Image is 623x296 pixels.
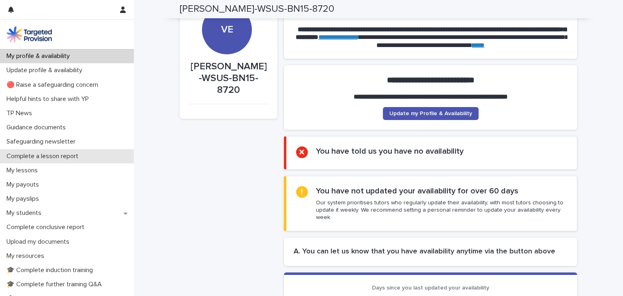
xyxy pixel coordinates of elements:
[189,61,268,96] p: [PERSON_NAME]-WSUS-BN15-8720
[3,81,105,89] p: 🔴 Raise a safeguarding concern
[6,26,52,43] img: M5nRWzHhSzIhMunXDL62
[389,111,472,116] span: Update my Profile & Availability
[180,3,334,15] h2: [PERSON_NAME]-WSUS-BN15-8720
[3,152,85,160] p: Complete a lesson report
[3,167,44,174] p: My lessons
[294,247,567,256] h2: A. You can let us know that you have availability anytime via the button above
[3,195,45,203] p: My payslips
[316,199,567,221] p: Our system prioritises tutors who regularly update their availability, with most tutors choosing ...
[383,107,479,120] a: Update my Profile & Availability
[3,238,76,246] p: Upload my documents
[3,209,48,217] p: My students
[316,146,464,156] h2: You have told us you have no availability
[3,52,76,60] p: My profile & availability
[3,252,51,260] p: My resources
[3,181,45,189] p: My payouts
[372,285,489,291] span: Days since you last updated your availability
[316,186,518,196] h2: You have not updated your availability for over 60 days
[3,124,72,131] p: Guidance documents
[3,95,95,103] p: Helpful hints to share with YP
[3,66,89,74] p: Update profile & availability
[3,266,99,274] p: 🎓 Complete induction training
[3,138,82,146] p: Safeguarding newsletter
[3,223,91,231] p: Complete conclusive report
[3,281,108,288] p: 🎓 Complete further training Q&A
[3,109,39,117] p: TP News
